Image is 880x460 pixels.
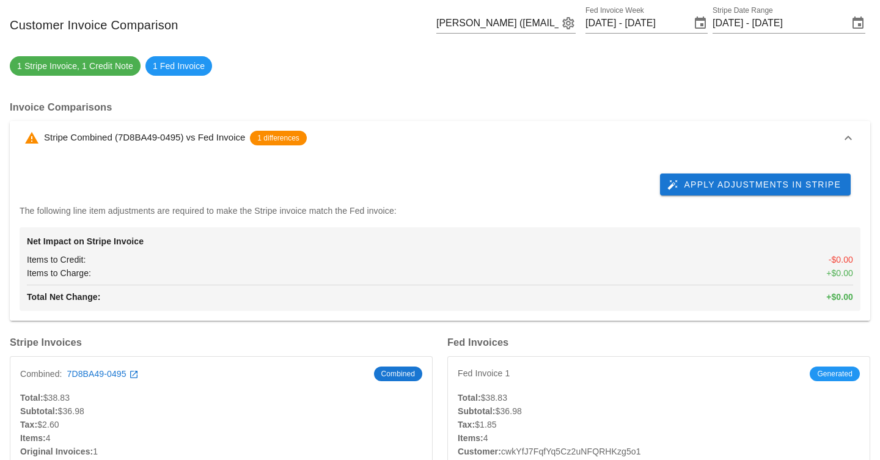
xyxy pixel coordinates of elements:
[17,56,133,76] span: 1 Stripe Invoice
[381,367,416,381] span: Combined
[561,16,576,31] button: appended action
[458,391,860,404] div: $38.83
[20,433,46,443] strong: Items:
[20,431,422,445] div: 4
[458,447,501,456] strong: Customer:
[458,418,860,431] div: $1.85
[660,173,851,195] button: Apply Adjustments in Stripe
[826,290,853,304] span: +$0.00
[20,418,422,431] div: $2.60
[77,60,133,72] span: , 1 Credit Note
[20,404,422,418] div: $36.98
[27,266,91,280] span: Items to Charge:
[458,406,496,416] strong: Subtotal:
[257,131,299,145] span: 1 differences
[826,266,853,280] span: +$0.00
[458,367,510,381] span: Fed Invoice 1
[27,253,86,266] span: Items to Credit:
[20,447,93,456] strong: Original Invoices:
[458,433,483,443] strong: Items:
[20,391,422,404] div: $38.83
[458,445,860,458] div: cwkYfJ7FqfYq5Cz2uNFQRHKzg5o1
[458,431,860,445] div: 4
[20,393,43,403] strong: Total:
[27,235,853,248] h4: Net Impact on Stripe Invoice
[20,204,397,217] p: The following line item adjustments are required to make the Stripe invoice match the Fed invoice:
[20,367,62,381] span: Combined:
[458,393,481,403] strong: Total:
[713,6,773,15] label: Stripe Date Range
[829,253,853,266] span: -$0.00
[436,13,559,33] input: Search by email or name
[458,404,860,418] div: $36.98
[67,367,139,381] a: 7D8BA49-0495
[20,445,422,458] div: 1
[458,420,475,429] strong: Tax:
[44,132,245,142] span: Stripe Combined (7D8BA49-0495) vs Fed Invoice
[153,56,205,76] span: 1 Fed Invoice
[10,100,870,114] h3: Invoice Comparisons
[27,290,100,304] span: Total Net Change:
[10,335,82,349] h3: Stripe Invoices
[670,179,841,190] span: Apply Adjustments in Stripe
[10,121,870,155] button: Stripe Combined (7D8BA49-0495) vs Fed Invoice1 differences
[817,367,853,381] span: Generated
[20,420,37,429] strong: Tax:
[585,6,644,15] label: Fed Invoice Week
[20,406,58,416] strong: Subtotal:
[447,335,870,349] h3: Fed Invoices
